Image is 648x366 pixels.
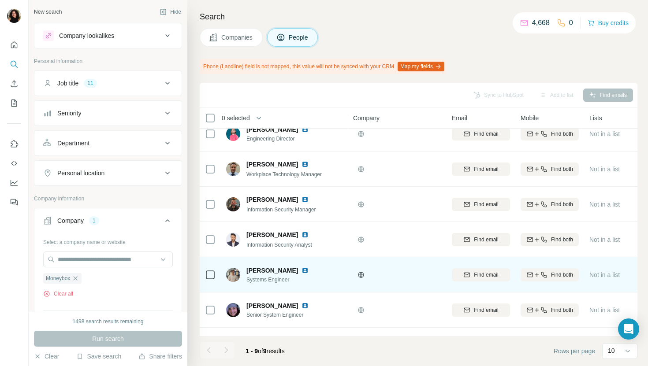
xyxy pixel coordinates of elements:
span: 1 - 9 [246,348,258,355]
button: Map my fields [398,62,444,71]
span: 0 selected [222,114,250,122]
span: People [289,33,309,42]
span: 9 [263,348,267,355]
span: Find both [551,130,573,138]
img: LinkedIn logo [302,267,309,274]
div: Seniority [57,109,81,118]
span: Rows per page [554,347,595,355]
button: Find email [452,198,510,211]
span: Not in a list [589,130,620,137]
span: Find email [474,130,498,138]
span: of [258,348,263,355]
span: Information Security Analyst [246,242,312,248]
span: Company [353,114,380,122]
span: Not in a list [589,271,620,278]
span: Not in a list [589,307,620,314]
span: Find both [551,200,573,208]
div: Phone (Landline) field is not mapped, this value will not be synced with your CRM [200,59,446,74]
button: Find both [521,163,579,176]
button: Job title11 [34,73,182,94]
img: LinkedIn logo [302,126,309,133]
span: Lists [589,114,602,122]
span: [PERSON_NAME] [246,125,298,134]
div: Company [57,216,84,225]
div: Personal location [57,169,104,177]
button: Hide [153,5,187,18]
span: [PERSON_NAME] [246,195,298,204]
span: [PERSON_NAME] [246,301,298,310]
button: Dashboard [7,175,21,191]
span: Not in a list [589,201,620,208]
span: Senior System Engineer [246,311,319,319]
span: Engineering Director [246,135,319,143]
img: Avatar [226,268,240,282]
p: 4,668 [532,18,550,28]
span: Find email [474,165,498,173]
button: Seniority [34,103,182,124]
button: Find email [452,233,510,246]
div: Open Intercom Messenger [618,318,639,340]
div: Company lookalikes [59,31,114,40]
button: Find email [452,163,510,176]
h4: Search [200,11,637,23]
span: Companies [221,33,253,42]
span: results [246,348,285,355]
p: 10 [608,346,615,355]
span: [PERSON_NAME] [246,266,298,275]
p: Personal information [34,57,182,65]
img: Avatar [226,127,240,141]
img: LinkedIn logo [302,231,309,238]
span: Find email [474,306,498,314]
img: Avatar [226,233,240,247]
button: Quick start [7,37,21,53]
img: Avatar [226,197,240,211]
button: Find both [521,127,579,140]
button: Use Surfe API [7,155,21,171]
button: Buy credits [588,17,629,29]
span: Systems Engineer [246,276,319,284]
button: Find email [452,127,510,140]
div: Department [57,139,89,148]
button: Find both [521,198,579,211]
span: Information Security Manager [246,207,316,213]
div: 11 [84,79,97,87]
p: 0 [569,18,573,28]
button: Department [34,133,182,154]
img: LinkedIn logo [302,302,309,309]
span: Find email [474,271,498,279]
span: [PERSON_NAME] [246,230,298,239]
button: Feedback [7,194,21,210]
div: Select a company name or website [43,235,173,246]
button: Share filters [138,352,182,361]
span: [PERSON_NAME] [246,160,298,169]
div: New search [34,8,62,16]
img: Avatar [7,9,21,23]
button: Find both [521,268,579,281]
img: LinkedIn logo [302,161,309,168]
button: My lists [7,95,21,111]
img: LinkedIn logo [302,196,309,203]
span: Workplace Technology Manager [246,171,322,177]
span: Find email [474,200,498,208]
button: Clear all [43,290,73,298]
button: Enrich CSV [7,76,21,92]
span: Find both [551,236,573,244]
span: Not in a list [589,166,620,173]
span: Find both [551,165,573,173]
button: Find both [521,233,579,246]
button: Clear [34,352,59,361]
img: Avatar [226,162,240,176]
div: 1498 search results remaining [73,318,144,325]
span: Email [452,114,467,122]
button: Find email [452,303,510,317]
button: Save search [76,352,121,361]
button: Personal location [34,163,182,184]
button: Find both [521,303,579,317]
button: Use Surfe on LinkedIn [7,136,21,152]
span: Mobile [521,114,539,122]
span: Find both [551,306,573,314]
span: Moneybox [46,274,70,282]
p: Company information [34,195,182,203]
div: 1 [89,217,99,225]
img: Avatar [226,303,240,317]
